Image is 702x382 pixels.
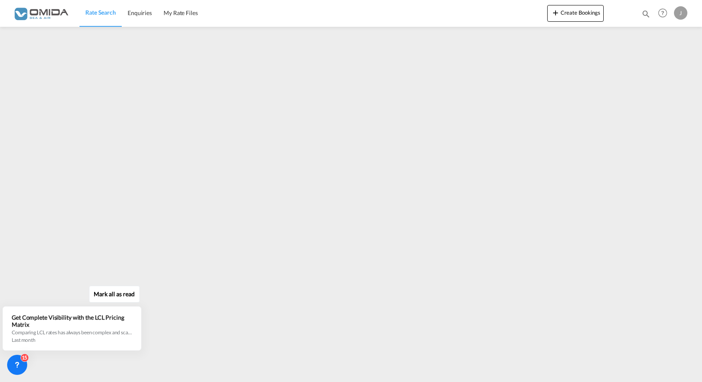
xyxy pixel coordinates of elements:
[164,9,198,16] span: My Rate Files
[656,6,674,21] div: Help
[641,9,651,22] div: icon-magnify
[674,6,687,20] div: J
[547,5,604,22] button: icon-plus 400-fgCreate Bookings
[551,8,561,18] md-icon: icon-plus 400-fg
[85,9,116,16] span: Rate Search
[128,9,152,16] span: Enquiries
[641,9,651,18] md-icon: icon-magnify
[13,4,69,23] img: 459c566038e111ed959c4fc4f0a4b274.png
[656,6,670,20] span: Help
